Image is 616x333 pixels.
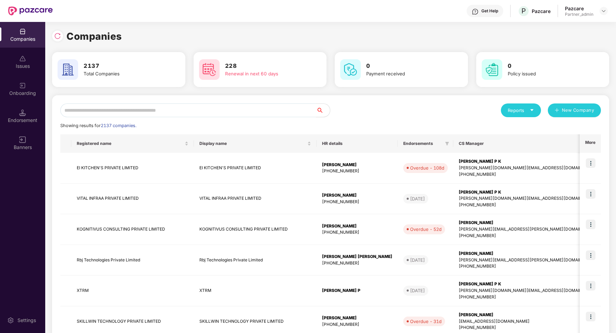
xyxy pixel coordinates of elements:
div: Reports [508,107,534,114]
h3: 2137 [84,62,163,71]
img: icon [586,281,595,291]
img: icon [586,158,595,168]
td: XTRM [71,275,194,306]
img: svg+xml;base64,PHN2ZyBpZD0iSXNzdWVzX2Rpc2FibGVkIiB4bWxucz0iaHR0cDovL3d3dy53My5vcmcvMjAwMC9zdmciIH... [19,55,26,62]
h1: Companies [66,29,122,44]
td: Rbj Technologies Private Limited [71,245,194,276]
img: icon [586,312,595,321]
th: More [580,134,601,153]
td: EI KITCHEN'S PRIVATE LIMITED [194,153,317,184]
span: Showing results for [60,123,136,128]
div: Pazcare [532,8,551,14]
div: Renewal in next 60 days [225,70,305,77]
div: [PERSON_NAME] [322,162,392,168]
div: [PERSON_NAME] [322,192,392,199]
img: icon [586,220,595,229]
div: Total Companies [84,70,163,77]
img: icon [586,250,595,260]
div: [PERSON_NAME] P [322,287,392,294]
div: [PHONE_NUMBER] [459,263,597,270]
img: svg+xml;base64,PHN2ZyB3aWR0aD0iMTYiIGhlaWdodD0iMTYiIHZpZXdCb3g9IjAgMCAxNiAxNiIgZmlsbD0ibm9uZSIgeG... [19,136,26,143]
div: [PERSON_NAME] [459,250,597,257]
th: Display name [194,134,317,153]
th: Registered name [71,134,194,153]
img: svg+xml;base64,PHN2ZyB3aWR0aD0iMjAiIGhlaWdodD0iMjAiIHZpZXdCb3g9IjAgMCAyMCAyMCIgZmlsbD0ibm9uZSIgeG... [19,82,26,89]
h3: 228 [225,62,305,71]
div: [DATE] [410,257,425,263]
div: [PERSON_NAME] [322,223,392,230]
img: New Pazcare Logo [8,7,53,15]
img: svg+xml;base64,PHN2ZyBpZD0iRHJvcGRvd24tMzJ4MzIiIHhtbG5zPSJodHRwOi8vd3d3LnczLm9yZy8yMDAwL3N2ZyIgd2... [601,8,606,14]
div: [DATE] [410,195,425,202]
td: VITAL INFRAA PRIVATE LIMITED [71,184,194,214]
div: [PERSON_NAME] P K [459,281,597,287]
td: Rbj Technologies Private Limited [194,245,317,276]
img: svg+xml;base64,PHN2ZyBpZD0iSGVscC0zMngzMiIgeG1sbnM9Imh0dHA6Ly93d3cudzMub3JnLzIwMDAvc3ZnIiB3aWR0aD... [472,8,479,15]
h3: 0 [366,62,446,71]
div: Payment received [366,70,446,77]
div: Overdue - 52d [410,226,442,233]
img: svg+xml;base64,PHN2ZyBpZD0iU2V0dGluZy0yMHgyMCIgeG1sbnM9Imh0dHA6Ly93d3cudzMub3JnLzIwMDAvc3ZnIiB3aW... [7,317,14,324]
img: svg+xml;base64,PHN2ZyB4bWxucz0iaHR0cDovL3d3dy53My5vcmcvMjAwMC9zdmciIHdpZHRoPSI2MCIgaGVpZ2h0PSI2MC... [482,59,502,80]
span: New Company [562,107,594,114]
img: svg+xml;base64,PHN2ZyBpZD0iQ29tcGFuaWVzIiB4bWxucz0iaHR0cDovL3d3dy53My5vcmcvMjAwMC9zdmciIHdpZHRoPS... [19,28,26,35]
div: [PHONE_NUMBER] [322,260,392,267]
div: [PHONE_NUMBER] [459,202,597,208]
td: EI KITCHEN'S PRIVATE LIMITED [71,153,194,184]
img: svg+xml;base64,PHN2ZyB4bWxucz0iaHR0cDovL3d3dy53My5vcmcvMjAwMC9zdmciIHdpZHRoPSI2MCIgaGVpZ2h0PSI2MC... [58,59,78,80]
div: [PERSON_NAME] [459,312,597,318]
img: svg+xml;base64,PHN2ZyB4bWxucz0iaHR0cDovL3d3dy53My5vcmcvMjAwMC9zdmciIHdpZHRoPSI2MCIgaGVpZ2h0PSI2MC... [199,59,220,80]
div: Pazcare [565,5,593,12]
div: Get Help [481,8,498,14]
span: filter [444,139,451,148]
span: Display name [199,141,306,146]
div: [PHONE_NUMBER] [322,199,392,205]
button: plusNew Company [548,103,601,117]
div: [PERSON_NAME] [459,220,597,226]
span: 2137 companies. [101,123,136,128]
img: svg+xml;base64,PHN2ZyB3aWR0aD0iMTQuNSIgaGVpZ2h0PSIxNC41IiB2aWV3Qm94PSIwIDAgMTYgMTYiIGZpbGw9Im5vbm... [19,109,26,116]
div: [PERSON_NAME][DOMAIN_NAME][EMAIL_ADDRESS][DOMAIN_NAME] [459,165,597,171]
img: svg+xml;base64,PHN2ZyBpZD0iUmVsb2FkLTMyeDMyIiB4bWxucz0iaHR0cDovL3d3dy53My5vcmcvMjAwMC9zdmciIHdpZH... [54,33,61,39]
td: KOGNITIVUS CONSULTING PRIVATE LIMITED [71,214,194,245]
div: [PHONE_NUMBER] [459,171,597,178]
img: icon [586,189,595,199]
span: search [316,108,330,113]
div: [PHONE_NUMBER] [459,233,597,239]
span: plus [555,108,559,113]
span: caret-down [530,108,534,112]
div: [PHONE_NUMBER] [459,324,597,331]
td: XTRM [194,275,317,306]
h3: 0 [508,62,587,71]
img: svg+xml;base64,PHN2ZyB4bWxucz0iaHR0cDovL3d3dy53My5vcmcvMjAwMC9zdmciIHdpZHRoPSI2MCIgaGVpZ2h0PSI2MC... [340,59,361,80]
div: [PHONE_NUMBER] [322,321,392,328]
div: [PERSON_NAME] [322,315,392,321]
button: search [316,103,330,117]
div: [PERSON_NAME] P K [459,158,597,165]
div: [PERSON_NAME][EMAIL_ADDRESS][PERSON_NAME][DOMAIN_NAME] [459,226,597,233]
th: HR details [317,134,398,153]
td: VITAL INFRAA PRIVATE LIMITED [194,184,317,214]
span: CS Manager [459,141,592,146]
div: [PERSON_NAME] P K [459,189,597,196]
div: Overdue - 31d [410,318,442,325]
span: Registered name [77,141,183,146]
div: [PHONE_NUMBER] [459,294,597,300]
div: [PERSON_NAME][DOMAIN_NAME][EMAIL_ADDRESS][DOMAIN_NAME] [459,195,597,202]
div: [PHONE_NUMBER] [322,229,392,236]
div: Settings [15,317,38,324]
div: [PERSON_NAME] [PERSON_NAME] [322,254,392,260]
span: P [521,7,526,15]
div: [PERSON_NAME][EMAIL_ADDRESS][PERSON_NAME][DOMAIN_NAME] [459,257,597,263]
div: Partner_admin [565,12,593,17]
span: filter [445,141,449,146]
div: [EMAIL_ADDRESS][DOMAIN_NAME] [459,318,597,325]
div: Policy issued [508,70,587,77]
td: KOGNITIVUS CONSULTING PRIVATE LIMITED [194,214,317,245]
div: [DATE] [410,287,425,294]
span: Endorsements [403,141,442,146]
div: Overdue - 108d [410,164,444,171]
div: [PERSON_NAME][DOMAIN_NAME][EMAIL_ADDRESS][DOMAIN_NAME] [459,287,597,294]
div: [PHONE_NUMBER] [322,168,392,174]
